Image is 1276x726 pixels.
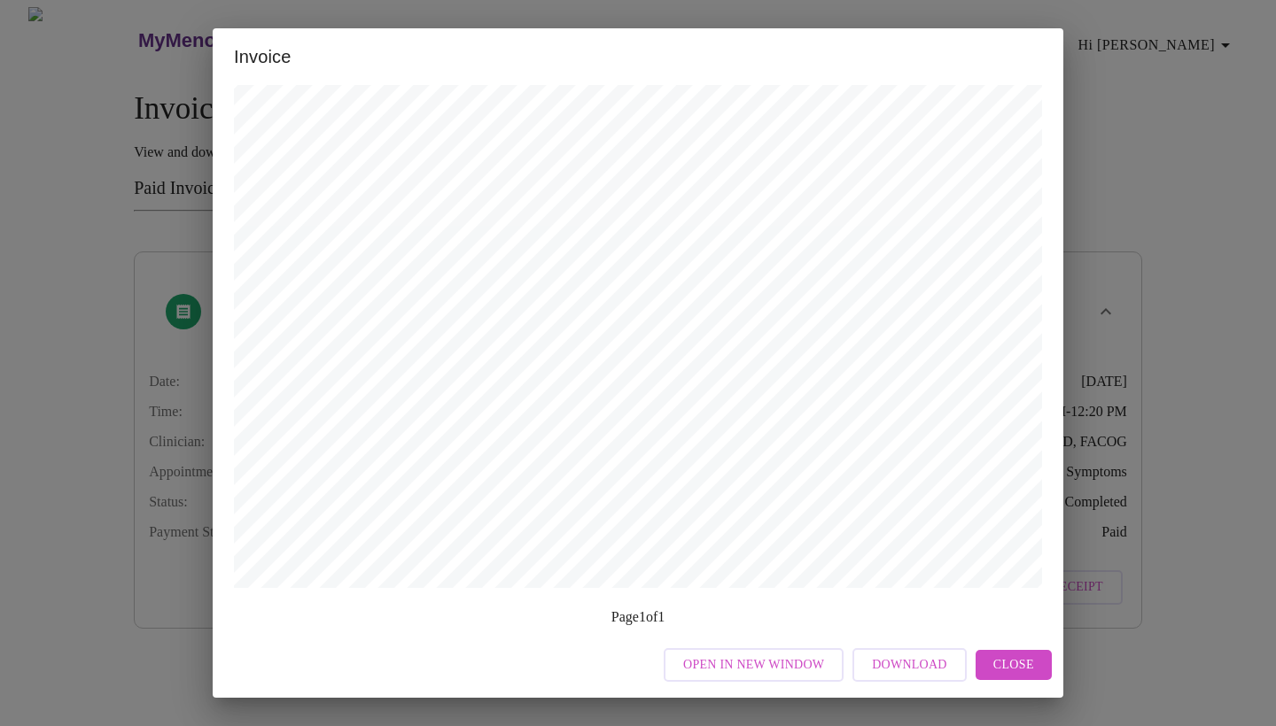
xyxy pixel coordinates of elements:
button: Download [852,648,966,683]
button: Open in New Window [664,648,844,683]
span: Download [872,654,946,676]
button: Close [976,650,1052,681]
h2: Invoice [234,42,1042,71]
span: Close [993,654,1034,676]
div: Page 1 of 1 [611,609,665,625]
span: Open in New Window [683,654,824,676]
